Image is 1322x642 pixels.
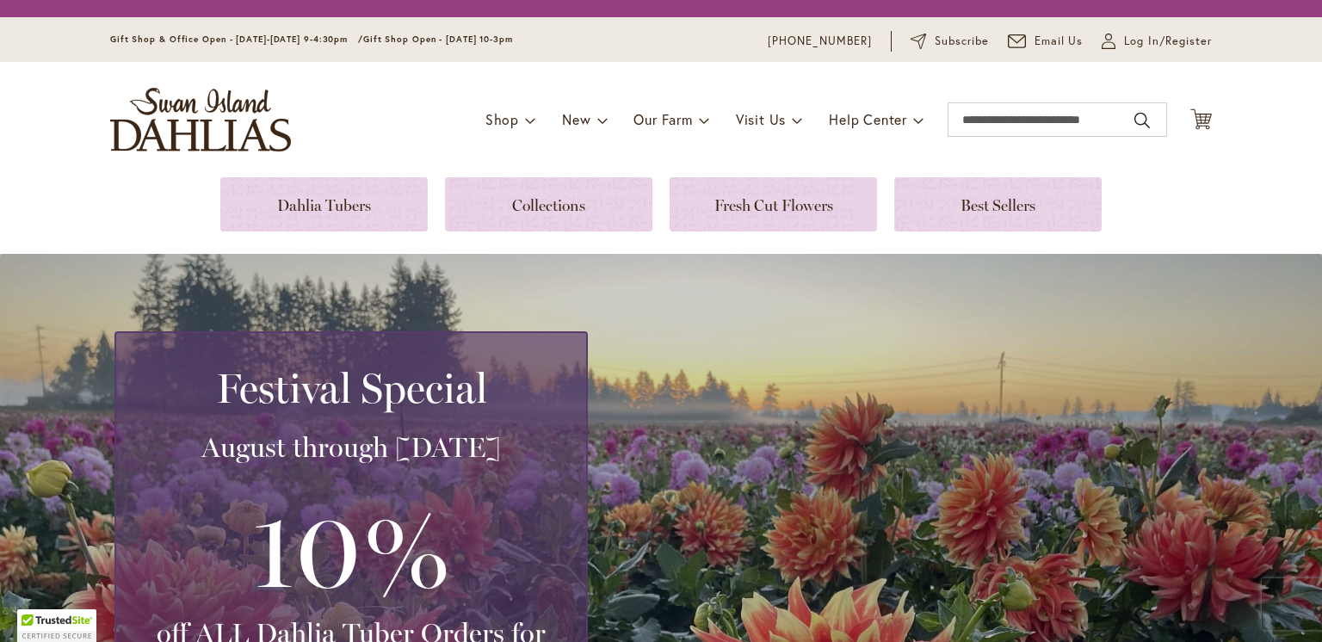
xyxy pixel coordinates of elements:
[1134,107,1150,134] button: Search
[911,33,989,50] a: Subscribe
[562,110,590,128] span: New
[935,33,989,50] span: Subscribe
[1102,33,1212,50] a: Log In/Register
[768,33,872,50] a: [PHONE_NUMBER]
[137,364,565,412] h2: Festival Special
[736,110,786,128] span: Visit Us
[137,482,565,616] h3: 10%
[1124,33,1212,50] span: Log In/Register
[17,609,96,642] div: TrustedSite Certified
[137,430,565,465] h3: August through [DATE]
[829,110,907,128] span: Help Center
[485,110,519,128] span: Shop
[1035,33,1084,50] span: Email Us
[1008,33,1084,50] a: Email Us
[633,110,692,128] span: Our Farm
[110,34,363,45] span: Gift Shop & Office Open - [DATE]-[DATE] 9-4:30pm /
[110,88,291,151] a: store logo
[363,34,513,45] span: Gift Shop Open - [DATE] 10-3pm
